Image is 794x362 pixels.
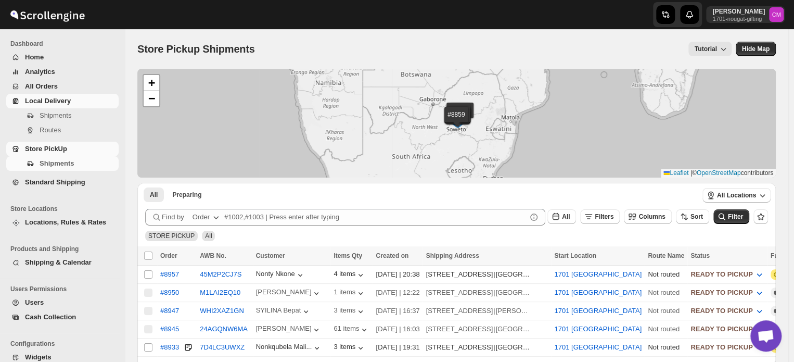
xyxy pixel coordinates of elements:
[144,91,159,106] a: Zoom out
[426,306,493,316] div: [STREET_ADDRESS]
[554,289,642,296] button: 1701 [GEOGRAPHIC_DATA]
[426,288,493,298] div: [STREET_ADDRESS]
[200,252,226,259] span: AWB No.
[224,209,527,226] input: #1002,#1003 | Press enter after typing
[334,252,362,259] span: Items Qty
[684,339,770,356] button: READY TO PICKUP
[684,266,770,283] button: READY TO PICKUP
[256,288,322,298] button: [PERSON_NAME]
[663,169,688,177] a: Leaflet
[695,45,717,53] span: Tutorial
[162,212,184,222] span: Find by
[160,343,179,351] div: #8933
[10,285,120,293] span: Users Permissions
[10,205,120,213] span: Store Locations
[717,191,756,199] span: All Locations
[6,295,119,310] button: Users
[706,6,785,23] button: User menu
[256,324,322,335] div: [PERSON_NAME]
[160,289,179,296] button: #8950
[697,169,741,177] a: OpenStreetMap
[376,269,419,280] div: [DATE] | 20:38
[6,79,119,94] button: All Orders
[702,188,771,203] button: All Locations
[648,269,684,280] div: Not routed
[334,324,369,335] button: 61 items
[6,50,119,65] button: Home
[688,42,732,56] button: Tutorial
[426,269,548,280] div: |
[376,252,408,259] span: Created on
[449,115,464,127] img: Marker
[376,306,419,316] div: [DATE] | 16:37
[256,306,312,317] div: SYILINA Bepat
[376,342,419,353] div: [DATE] | 19:31
[690,252,710,259] span: Status
[426,269,493,280] div: [STREET_ADDRESS]
[690,325,752,333] span: READY TO PICKUP
[25,258,92,266] span: Shipping & Calendar
[10,40,120,48] span: Dashboard
[450,115,466,126] img: Marker
[624,209,671,224] button: Columns
[690,213,703,220] span: Sort
[712,7,765,16] p: [PERSON_NAME]
[450,116,466,128] img: Marker
[6,255,119,270] button: Shipping & Calendar
[426,324,493,334] div: [STREET_ADDRESS]
[750,320,782,352] a: Open chat
[25,68,55,76] span: Analytics
[426,324,548,334] div: |
[450,117,466,128] img: Marker
[495,324,532,334] div: [GEOGRAPHIC_DATA]
[554,307,642,315] button: 1701 [GEOGRAPHIC_DATA]
[772,11,780,18] text: CM
[736,42,776,56] button: Map action label
[148,92,155,105] span: −
[160,307,179,315] button: #8947
[25,313,76,321] span: Cash Collection
[6,108,119,123] button: Shipments
[638,213,665,220] span: Columns
[25,298,44,306] span: Users
[40,111,71,119] span: Shipments
[160,325,179,333] button: #8945
[200,343,245,351] button: 7D4LC3UWXZ
[690,289,752,296] span: READY TO PICKUP
[186,209,227,226] button: Order
[137,43,255,55] span: Store Pickup Shipments
[554,252,596,259] span: Start Location
[449,116,464,128] img: Marker
[769,7,784,22] span: Cleo Moyo
[426,342,548,353] div: |
[334,306,366,317] button: 3 items
[690,307,752,315] span: READY TO PICKUP
[648,252,684,259] span: Route Name
[495,288,532,298] div: [GEOGRAPHIC_DATA]
[25,178,85,186] span: Standard Shipping
[256,270,305,280] button: Nonty Nkone
[690,270,752,278] span: READY TO PICKUP
[713,209,749,224] button: Filter
[6,310,119,324] button: Cash Collection
[144,188,164,202] button: All
[25,53,44,61] span: Home
[25,353,51,361] span: Widgets
[684,284,770,301] button: READY TO PICKUP
[690,169,692,177] span: |
[334,288,366,298] button: 1 items
[712,16,765,22] p: 1701-nougat-gifting
[6,156,119,171] button: Shipments
[562,213,570,220] span: All
[580,209,620,224] button: Filters
[684,321,770,338] button: READY TO PICKUP
[495,342,532,353] div: [GEOGRAPHIC_DATA]
[256,252,285,259] span: Customer
[595,213,613,220] span: Filters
